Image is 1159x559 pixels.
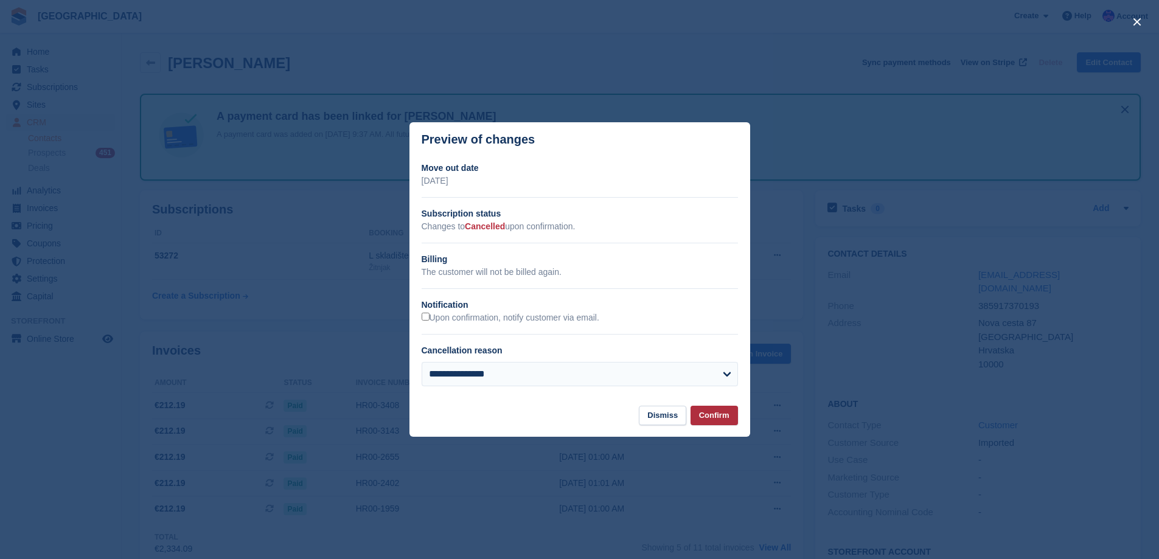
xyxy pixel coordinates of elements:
input: Upon confirmation, notify customer via email. [422,313,430,321]
p: Changes to upon confirmation. [422,220,738,233]
button: Confirm [691,406,738,426]
p: Preview of changes [422,133,535,147]
label: Upon confirmation, notify customer via email. [422,313,599,324]
h2: Move out date [422,162,738,175]
h2: Billing [422,253,738,266]
button: close [1127,12,1147,32]
h2: Notification [422,299,738,311]
span: Cancelled [465,221,505,231]
h2: Subscription status [422,207,738,220]
p: The customer will not be billed again. [422,266,738,279]
button: Dismiss [639,406,686,426]
label: Cancellation reason [422,345,503,355]
p: [DATE] [422,175,738,187]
